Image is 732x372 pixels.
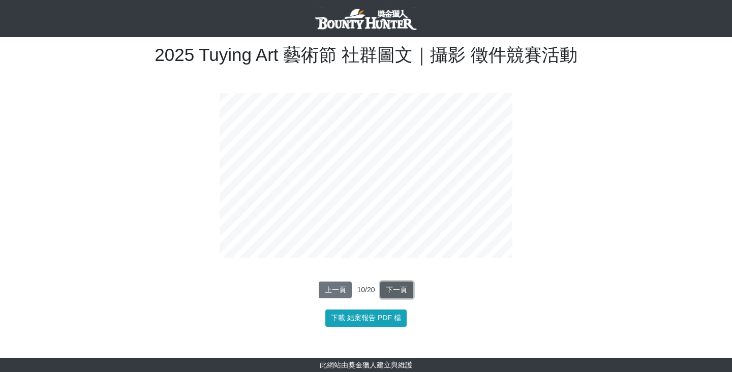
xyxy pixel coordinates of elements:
[84,44,648,66] h1: 2025 Tuying Art 藝術節 社群圖文｜攝影 徵件競賽活動
[365,286,367,294] span: /
[8,360,724,370] address: 此網站由 建立與維護
[378,314,401,322] span: PDF 檔
[367,286,375,294] span: 20
[331,314,345,322] span: 下載
[319,282,352,299] button: 上一頁
[380,282,413,299] button: 下一頁
[325,309,407,327] button: 下載 結案報告 PDF 檔
[357,286,365,294] span: 10
[348,361,377,369] a: 獎金獵人
[347,314,376,322] span: 結案報告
